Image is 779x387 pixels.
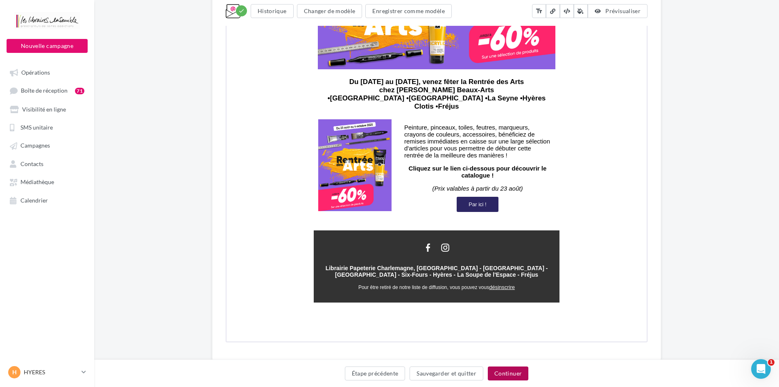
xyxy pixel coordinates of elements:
[195,279,208,292] img: facebook
[22,106,66,113] span: Visibilité en ligne
[488,367,528,380] button: Continuer
[7,39,88,53] button: Nouvelle campagne
[5,193,89,207] a: Calendrier
[153,124,268,132] strong: chez [PERSON_NAME] Beaux-Arts
[532,4,546,18] button: text_fields
[7,364,88,380] a: H HYERES
[5,138,89,153] a: Campagnes
[206,223,297,230] span: (Prix valables à partir du 23 août)
[5,156,89,171] a: Contacts
[263,322,288,328] a: désinscrire
[5,174,89,189] a: Médiathèque
[236,5,247,16] div: Modifications enregistrées
[241,6,264,12] a: Cliquez-ici
[365,4,451,18] button: Enregistrer comme modèle
[768,359,774,366] span: 1
[410,367,483,380] button: Sauvegarder et quitter
[588,4,648,18] button: Prévisualiser
[101,132,319,148] strong: •[GEOGRAPHIC_DATA] •[GEOGRAPHIC_DATA] •La Seyne •Hyères Clotis •Fréjus
[241,7,264,12] u: Cliquez-ici
[5,120,89,134] a: SMS unitaire
[99,303,322,316] strong: Librairie Papeterie Charlemagne, [GEOGRAPHIC_DATA] - [GEOGRAPHIC_DATA] - [GEOGRAPHIC_DATA] - Six-...
[21,69,50,76] span: Opérations
[5,102,89,116] a: Visibilité en ligne
[251,4,294,18] button: Historique
[91,21,329,107] img: bannière
[92,157,165,249] img: couverture
[751,359,771,379] iframe: Intercom live chat
[123,116,298,124] strong: Du [DATE] au [DATE], venez fêter la Rentrée des Arts
[605,7,641,14] span: Prévisualiser
[20,142,50,149] span: Campagnes
[297,4,362,18] button: Changer de modèle
[178,162,324,197] span: Peinture, pinceaux, toiles, feutres, marqueurs, crayons de couleurs, accessoires, bénéficiez de r...
[75,88,84,94] div: 71
[24,368,78,376] p: HYERES
[21,87,68,94] span: Boîte de réception
[212,279,225,292] img: instagram
[132,323,263,328] span: Pour être retiré de notre liste de diffusion, vous pouvez vous
[5,83,89,98] a: Boîte de réception71
[182,203,320,217] span: Cliquez sur le lien ci-dessous pour découvrir le catalogue !
[238,8,245,14] i: check
[535,7,543,15] i: text_fields
[12,368,17,376] span: H
[345,367,405,380] button: Étape précédente
[20,179,54,186] span: Médiathèque
[20,197,48,204] span: Calendrier
[5,65,89,80] a: Opérations
[20,124,53,131] span: SMS unitaire
[20,160,43,167] span: Contacts
[231,239,272,246] a: Par ici !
